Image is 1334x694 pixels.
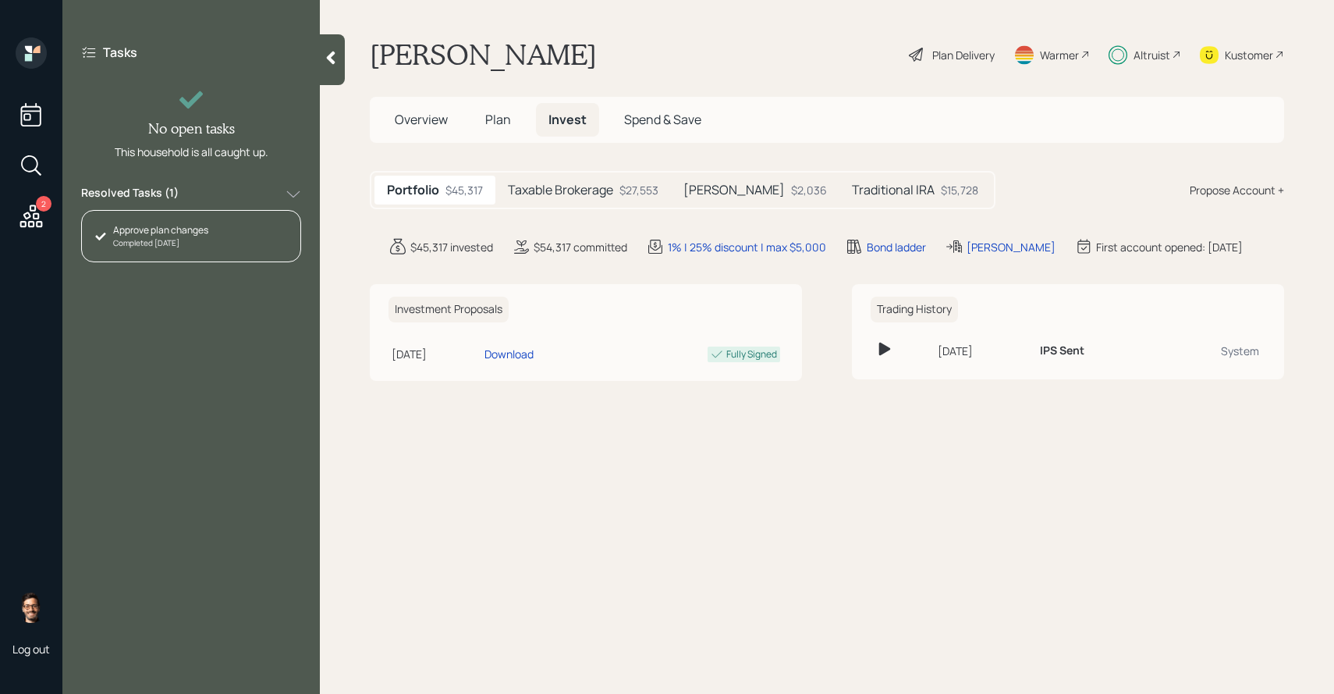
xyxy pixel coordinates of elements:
[103,44,137,61] label: Tasks
[36,196,51,212] div: 2
[967,239,1055,255] div: [PERSON_NAME]
[1225,47,1273,63] div: Kustomer
[1040,344,1084,358] h6: IPS Sent
[867,239,926,255] div: Bond ladder
[388,297,509,322] h6: Investment Proposals
[81,185,179,204] label: Resolved Tasks ( 1 )
[392,346,478,362] div: [DATE]
[938,343,1027,359] div: [DATE]
[932,47,995,63] div: Plan Delivery
[668,239,826,255] div: 1% | 25% discount | max $5,000
[113,223,208,237] div: Approve plan changes
[445,182,483,198] div: $45,317
[410,239,493,255] div: $45,317 invested
[1040,47,1079,63] div: Warmer
[1134,47,1170,63] div: Altruist
[1162,343,1259,359] div: System
[683,183,785,198] h5: [PERSON_NAME]
[484,346,534,362] div: Download
[1096,239,1243,255] div: First account opened: [DATE]
[16,592,47,623] img: sami-boghos-headshot.png
[534,239,627,255] div: $54,317 committed
[619,182,658,198] div: $27,553
[548,111,587,128] span: Invest
[1190,182,1284,198] div: Propose Account +
[115,144,268,160] div: This household is all caught up.
[852,183,935,198] h5: Traditional IRA
[726,347,777,361] div: Fully Signed
[395,111,448,128] span: Overview
[113,237,208,249] div: Completed [DATE]
[370,37,597,72] h1: [PERSON_NAME]
[148,120,235,137] h4: No open tasks
[871,297,958,322] h6: Trading History
[791,182,827,198] div: $2,036
[508,183,613,198] h5: Taxable Brokerage
[485,111,511,128] span: Plan
[387,183,439,198] h5: Portfolio
[12,642,50,657] div: Log out
[624,111,701,128] span: Spend & Save
[941,182,978,198] div: $15,728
